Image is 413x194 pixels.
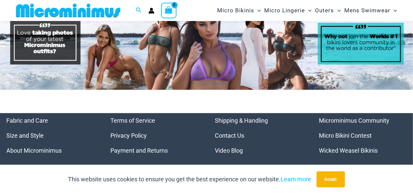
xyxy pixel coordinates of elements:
a: OutersMenu ToggleMenu Toggle [314,2,343,19]
a: Learn more [281,176,312,183]
button: Accept [317,171,345,187]
a: Payment and Returns [111,147,168,154]
nav: Menu [111,113,198,158]
a: Terms of Service [111,117,155,124]
span: Micro Lingerie [264,2,305,19]
a: Micro BikinisMenu ToggleMenu Toggle [216,2,263,19]
a: Account icon link [148,8,154,14]
span: Outers [315,2,334,19]
p: This website uses cookies to ensure you get the best experience on our website. [68,174,312,184]
a: Contact Us [215,132,244,139]
span: Menu Toggle [334,2,341,19]
nav: Menu [215,113,303,158]
a: Size and Style [6,132,44,139]
aside: Footer Widget 4 [319,113,407,158]
a: Privacy Policy [111,132,147,139]
a: Fabric and Care [6,117,48,124]
span: Menu Toggle [390,2,397,19]
a: Shipping & Handling [215,117,268,124]
nav: Site Navigation [215,1,400,20]
a: Video Blog [215,147,243,154]
span: Menu Toggle [305,2,312,19]
nav: Menu [319,113,407,158]
a: Search icon link [136,6,142,15]
aside: Footer Widget 2 [111,113,198,158]
a: About Microminimus [6,147,62,154]
span: Micro Bikinis [217,2,254,19]
nav: Menu [6,113,94,158]
img: MM SHOP LOGO FLAT [13,3,123,18]
aside: Footer Widget 3 [215,113,303,158]
span: Mens Swimwear [344,2,390,19]
a: Microminimus Community [319,117,390,124]
a: Wicked Weasel Bikinis [319,147,378,154]
a: Micro Bikini Contest [319,132,372,139]
a: View Shopping Cart, empty [161,3,176,18]
a: Mens SwimwearMenu ToggleMenu Toggle [343,2,399,19]
a: Micro LingerieMenu ToggleMenu Toggle [263,2,313,19]
aside: Footer Widget 1 [6,113,94,158]
span: Menu Toggle [254,2,261,19]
